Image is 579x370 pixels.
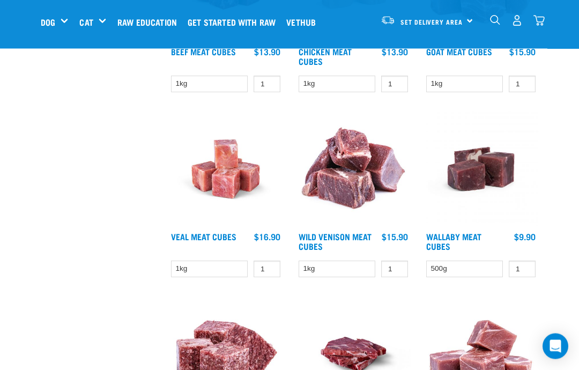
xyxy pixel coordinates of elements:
[115,1,185,43] a: Raw Education
[284,1,324,43] a: Vethub
[299,49,352,64] a: Chicken Meat Cubes
[514,232,536,242] div: $9.90
[185,1,284,43] a: Get started with Raw
[509,76,536,93] input: 1
[381,261,408,278] input: 1
[426,49,492,54] a: Goat Meat Cubes
[543,334,568,359] div: Open Intercom Messenger
[254,76,280,93] input: 1
[168,112,283,227] img: Veal Meat Cubes8454
[533,15,545,26] img: home-icon@2x.png
[400,20,463,24] span: Set Delivery Area
[381,76,408,93] input: 1
[254,232,280,242] div: $16.90
[426,234,481,249] a: Wallaby Meat Cubes
[299,234,372,249] a: Wild Venison Meat Cubes
[509,47,536,57] div: $15.90
[296,112,411,227] img: 1181 Wild Venison Meat Cubes Boneless 01
[41,16,55,28] a: Dog
[490,15,500,25] img: home-icon-1@2x.png
[511,15,523,26] img: user.png
[171,234,236,239] a: Veal Meat Cubes
[254,47,280,57] div: $13.90
[381,16,395,25] img: van-moving.png
[254,261,280,278] input: 1
[509,261,536,278] input: 1
[171,49,236,54] a: Beef Meat Cubes
[424,112,538,227] img: Wallaby Meat Cubes
[382,232,408,242] div: $15.90
[79,16,93,28] a: Cat
[382,47,408,57] div: $13.90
